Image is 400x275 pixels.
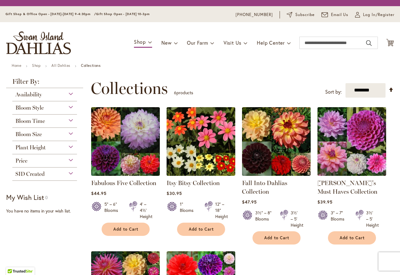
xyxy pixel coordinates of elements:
a: All Dahlias [51,63,70,68]
a: Itsy Bitsy Collection [167,171,235,177]
div: 5" – 6" Blooms [104,201,122,220]
span: Price [15,157,27,164]
span: Add to Cart [264,235,289,241]
button: Add to Cart [328,231,376,245]
button: Add to Cart [102,223,150,236]
iframe: Launch Accessibility Center [5,253,22,270]
div: 3" – 7" Blooms [331,210,348,228]
span: Bloom Size [15,131,42,138]
span: Log In/Register [363,12,394,18]
span: Shop [134,38,146,45]
span: Visit Us [224,39,241,46]
span: $44.95 [91,190,107,196]
span: Our Farm [187,39,208,46]
a: Heather's Must Haves Collection [317,171,386,177]
div: 3½' – 5' Height [366,210,379,228]
span: Plant Height [15,144,46,151]
span: Gift Shop Open - [DATE] 10-3pm [96,12,150,16]
a: Fabulous Five Collection [91,171,160,177]
img: Fall Into Dahlias Collection [242,107,311,176]
span: $47.95 [242,199,257,205]
a: Shop [32,63,41,68]
button: Add to Cart [177,223,225,236]
div: 1" Blooms [180,201,197,220]
a: Home [12,63,21,68]
span: $30.95 [167,190,182,196]
span: Add to Cart [340,235,365,241]
span: Collections [91,79,168,98]
div: 4' – 4½' Height [140,201,152,220]
div: 3½' – 5' Height [291,210,303,228]
button: Add to Cart [253,231,301,245]
span: 6 [174,90,176,95]
strong: Filter By: [6,78,83,88]
a: store logo [6,31,71,54]
strong: Collections [81,63,101,68]
div: 3½" – 8" Blooms [255,210,273,228]
img: Heather's Must Haves Collection [317,107,386,176]
p: products [174,88,193,98]
a: Itsy Bitsy Collection [167,179,220,187]
span: Bloom Time [15,118,45,124]
label: Sort by: [325,86,342,98]
span: Bloom Style [15,104,44,111]
a: Subscribe [287,12,315,18]
span: $39.95 [317,199,333,205]
button: Search [366,38,372,48]
a: [PHONE_NUMBER] [236,12,273,18]
span: Add to Cart [113,227,139,232]
span: Add to Cart [189,227,214,232]
a: Email Us [321,12,349,18]
span: Subscribe [295,12,315,18]
a: Log In/Register [355,12,394,18]
a: Fall Into Dahlias Collection [242,171,311,177]
a: Fall Into Dahlias Collection [242,179,287,195]
img: Fabulous Five Collection [91,107,160,176]
span: Gift Shop & Office Open - [DATE]-[DATE] 9-4:30pm / [6,12,96,16]
span: Help Center [257,39,285,46]
img: Itsy Bitsy Collection [167,107,235,176]
div: 12" – 18" Height [215,201,228,220]
a: Fabulous Five Collection [91,179,156,187]
span: SID Created [15,171,45,177]
div: You have no items in your wish list. [6,208,87,214]
span: Email Us [331,12,349,18]
a: [PERSON_NAME]'s Must Haves Collection [317,179,378,195]
span: New [161,39,172,46]
span: Availability [15,91,42,98]
strong: My Wish List [6,193,44,202]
